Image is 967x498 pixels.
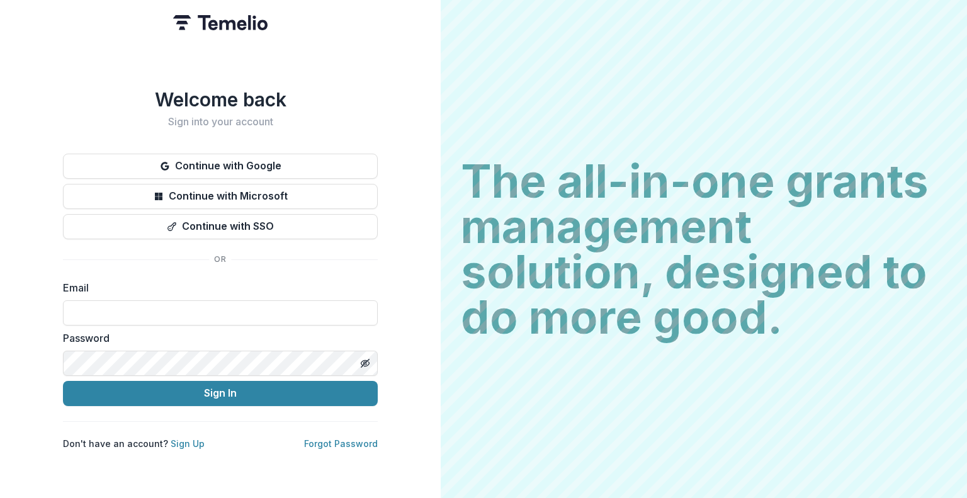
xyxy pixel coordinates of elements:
img: Temelio [173,15,268,30]
button: Continue with Microsoft [63,184,378,209]
button: Continue with Google [63,154,378,179]
a: Sign Up [171,438,205,449]
a: Forgot Password [304,438,378,449]
h1: Welcome back [63,88,378,111]
button: Continue with SSO [63,214,378,239]
label: Email [63,280,370,295]
button: Toggle password visibility [355,353,375,373]
label: Password [63,331,370,346]
button: Sign In [63,381,378,406]
h2: Sign into your account [63,116,378,128]
p: Don't have an account? [63,437,205,450]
